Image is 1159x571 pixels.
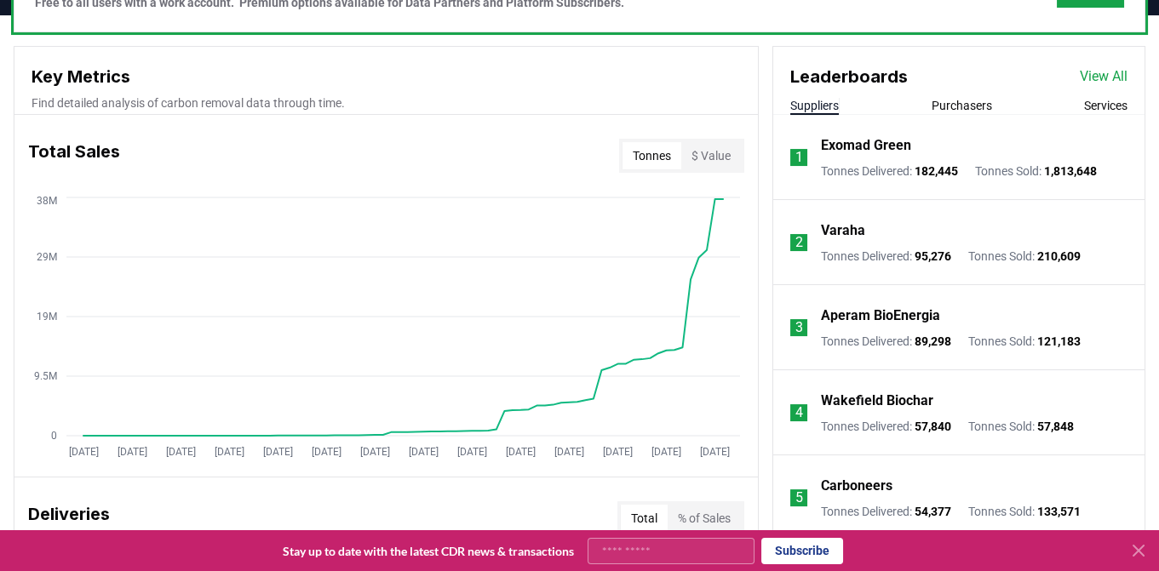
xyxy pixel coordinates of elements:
[457,446,487,458] tspan: [DATE]
[821,135,911,156] a: Exomad Green
[821,163,958,180] p: Tonnes Delivered :
[37,311,57,323] tspan: 19M
[28,501,110,535] h3: Deliveries
[37,195,57,207] tspan: 38M
[166,446,196,458] tspan: [DATE]
[968,248,1081,265] p: Tonnes Sold :
[621,505,668,532] button: Total
[28,139,120,173] h3: Total Sales
[821,476,892,496] a: Carboneers
[1044,164,1097,178] span: 1,813,648
[1084,97,1127,114] button: Services
[932,97,992,114] button: Purchasers
[69,446,99,458] tspan: [DATE]
[1037,420,1074,433] span: 57,848
[1037,249,1081,263] span: 210,609
[968,503,1081,520] p: Tonnes Sold :
[915,249,951,263] span: 95,276
[790,64,908,89] h3: Leaderboards
[118,446,147,458] tspan: [DATE]
[821,333,951,350] p: Tonnes Delivered :
[821,418,951,435] p: Tonnes Delivered :
[312,446,341,458] tspan: [DATE]
[915,505,951,518] span: 54,377
[700,446,730,458] tspan: [DATE]
[975,163,1097,180] p: Tonnes Sold :
[32,94,741,111] p: Find detailed analysis of carbon removal data through time.
[681,142,741,169] button: $ Value
[821,248,951,265] p: Tonnes Delivered :
[821,220,865,241] a: Varaha
[821,503,951,520] p: Tonnes Delivered :
[506,446,536,458] tspan: [DATE]
[915,334,951,348] span: 89,298
[790,97,839,114] button: Suppliers
[1037,334,1081,348] span: 121,183
[795,147,803,168] p: 1
[795,403,803,423] p: 4
[795,488,803,508] p: 5
[37,251,57,263] tspan: 29M
[32,64,741,89] h3: Key Metrics
[821,305,940,326] a: Aperam BioEnergia
[409,446,439,458] tspan: [DATE]
[360,446,390,458] tspan: [DATE]
[915,164,958,178] span: 182,445
[968,333,1081,350] p: Tonnes Sold :
[915,420,951,433] span: 57,840
[51,430,57,442] tspan: 0
[821,391,933,411] a: Wakefield Biochar
[554,446,584,458] tspan: [DATE]
[668,505,741,532] button: % of Sales
[795,317,803,338] p: 3
[968,418,1074,435] p: Tonnes Sold :
[603,446,633,458] tspan: [DATE]
[1037,505,1081,518] span: 133,571
[623,142,681,169] button: Tonnes
[651,446,681,458] tspan: [DATE]
[795,232,803,253] p: 2
[1080,66,1127,87] a: View All
[263,446,293,458] tspan: [DATE]
[34,370,57,382] tspan: 9.5M
[215,446,244,458] tspan: [DATE]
